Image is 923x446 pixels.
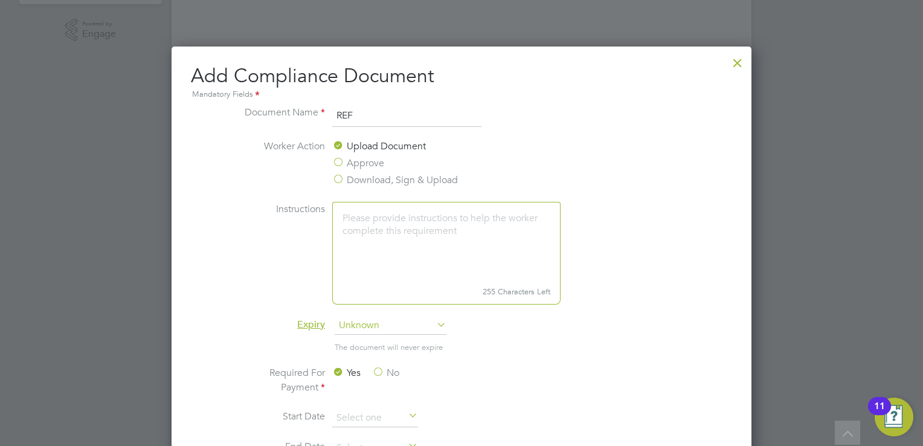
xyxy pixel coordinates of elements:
label: Document Name [234,105,325,124]
button: Open Resource Center, 11 new notifications [875,398,913,436]
div: 11 [874,406,885,422]
div: Mandatory Fields [191,88,732,102]
span: The document will never expire [335,342,443,352]
input: Select one [332,409,418,427]
span: Unknown [335,317,446,335]
label: Yes [332,366,361,380]
label: Start Date [234,409,325,425]
small: 255 Characters Left [332,280,561,305]
span: Expiry [297,318,325,331]
label: Approve [332,156,384,170]
label: Upload Document [332,139,426,154]
h2: Add Compliance Document [191,63,732,102]
label: Worker Action [234,139,325,187]
label: Instructions [234,202,325,302]
label: No [372,366,399,380]
label: Required For Payment [234,366,325,395]
label: Download, Sign & Upload [332,173,458,187]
